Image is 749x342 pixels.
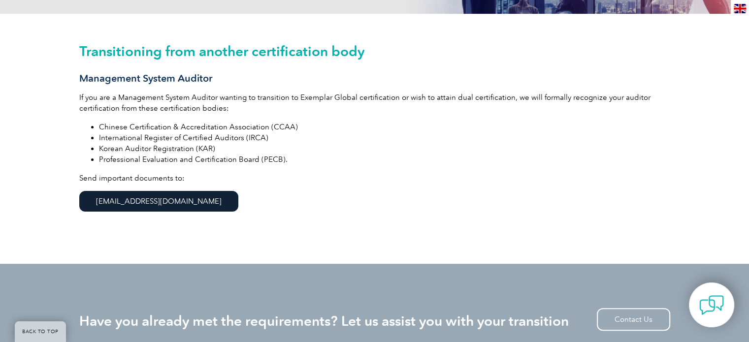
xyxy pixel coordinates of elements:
p: If you are a Management System Auditor wanting to transition to Exemplar Global certification or ... [79,92,670,114]
h3: Management System Auditor [79,72,670,85]
li: Chinese Certification & Accreditation Association (CCAA) [99,122,670,132]
a: BACK TO TOP [15,321,66,342]
a: Contact Us [597,308,670,331]
h2: Transitioning from another certification body [79,43,670,59]
li: Professional Evaluation and Certification Board (PECB). [99,154,670,165]
img: en [734,4,746,13]
h2: Have you already met the requirements? Let us assist you with your transition [79,313,670,329]
li: Korean Auditor Registration (KAR) [99,143,670,154]
a: [EMAIL_ADDRESS][DOMAIN_NAME] [79,191,238,212]
li: International Register of Certified Auditors (IRCA) [99,132,670,143]
p: Send important documents to: [79,173,670,221]
img: contact-chat.png [699,293,724,317]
